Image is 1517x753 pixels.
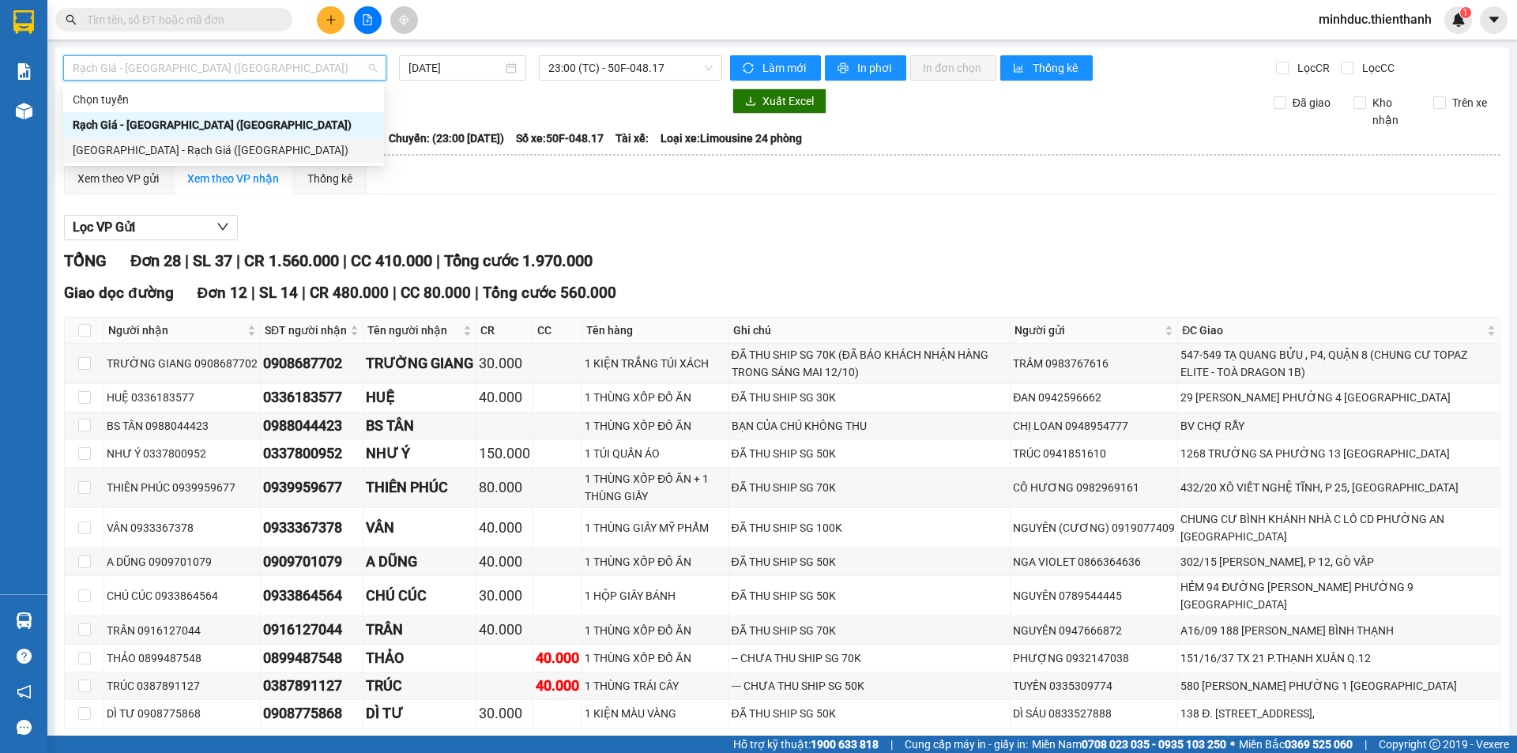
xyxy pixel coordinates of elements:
div: ĐÃ THU SHIP SG 30K [732,389,1008,406]
td: 0916127044 [261,616,363,644]
div: THIÊN PHÚC [366,476,473,499]
div: 0337800952 [263,442,360,465]
div: Xem theo VP nhận [187,170,279,187]
span: Kho nhận [1366,94,1421,129]
span: In phơi [857,59,894,77]
span: Xuất Excel [762,92,814,110]
td: 0939959677 [261,468,363,508]
div: 0939959677 [263,476,360,499]
strong: 1900 633 818 [811,738,879,751]
span: Hỗ trợ kỹ thuật: [733,736,879,753]
span: | [302,284,306,302]
div: TRÚC 0941851610 [1013,445,1175,462]
span: Lọc CR [1291,59,1332,77]
div: 80.000 [479,476,530,499]
span: 23:00 (TC) - 50F-048.17 [548,56,713,80]
td: 0336183577 [261,384,363,412]
button: caret-down [1480,6,1508,34]
div: ĐAN 0942596662 [1013,389,1175,406]
div: 1 THÙNG XỐP ĐỒ ĂN + 1 THÙNG GIẤY [585,470,725,505]
div: 547-549 TẠ QUANG BỬU , P4, QUẬN 8 (CHUNG CƯ TOPAZ ELITE - TOÀ DRAGON 1B) [1180,346,1497,381]
div: 151/16/37 TX 21 P.THẠNH XUÂN Q.12 [1180,649,1497,667]
button: syncLàm mới [730,55,821,81]
div: BV CHỢ RẪY [1180,417,1497,435]
div: 0387891127 [263,675,360,697]
div: --- CHƯA THU SHIP SG 50K [732,677,1008,695]
div: 302/15 [PERSON_NAME], P 12, GÒ VẤP [1180,553,1497,570]
span: Người gửi [1014,322,1161,339]
span: | [251,284,255,302]
div: TRÂN 0916127044 [107,622,258,639]
button: plus [317,6,344,34]
span: printer [838,62,851,75]
span: 1 [1462,7,1468,18]
div: ĐÃ THU SHIP SG 100K [732,519,1008,537]
div: 0933367378 [263,517,360,539]
div: BS TÂN 0988044423 [107,417,258,435]
div: 0908687702 [263,352,360,375]
div: CÔ HƯƠNG 0982969161 [1013,479,1175,496]
span: Loại xe: Limousine 24 phòng [661,130,802,147]
span: ĐC Giao [1182,322,1484,339]
td: 0908687702 [261,344,363,384]
div: 1 HỘP GIẤY BÁNH [585,587,725,604]
td: NHƯ Ý [363,440,476,468]
button: In đơn chọn [910,55,996,81]
button: downloadXuất Excel [732,88,826,114]
div: 30.000 [479,702,530,725]
span: SĐT người nhận [265,322,347,339]
input: Tìm tên, số ĐT hoặc mã đơn [87,11,273,28]
span: message [17,720,32,735]
div: BẠN CỦA CHÚ KHÔNG THU [732,417,1008,435]
span: Chuyến: (23:00 [DATE]) [389,130,504,147]
div: 1268 TRƯỜNG SA PHƯỜNG 13 [GEOGRAPHIC_DATA] [1180,445,1497,462]
td: 0933864564 [261,576,363,616]
div: NGUYÊN 0947666872 [1013,622,1175,639]
div: 138 Đ. [STREET_ADDRESS], [1180,705,1497,722]
div: ĐÃ THU SHIP SG 50K [732,705,1008,722]
span: Lọc VP Gửi [73,217,135,237]
div: 30.000 [479,585,530,607]
div: ĐÃ THU SHIP SG 50K [732,445,1008,462]
div: 1 THÙNG XỐP ĐỒ ĂN [585,622,725,639]
div: HẺM 94 ĐƯỜNG [PERSON_NAME] PHƯỜNG 9 [GEOGRAPHIC_DATA] [1180,578,1497,613]
span: Tổng cước 1.970.000 [444,251,593,270]
div: 1 KIỆN TRẮNG TÚI XÁCH [585,355,725,372]
div: Chọn tuyến [63,87,384,112]
span: file-add [362,14,373,25]
span: caret-down [1487,13,1501,27]
div: ĐÃ THU SHIP SG 70K [732,622,1008,639]
span: Cung cấp máy in - giấy in: [905,736,1028,753]
td: 0387891127 [261,672,363,700]
span: plus [326,14,337,25]
td: 0933367378 [261,508,363,548]
div: 580 [PERSON_NAME] PHƯỜNG 1 [GEOGRAPHIC_DATA] [1180,677,1497,695]
th: CR [476,318,533,344]
td: A DŨNG [363,548,476,576]
div: 1 THÙNG XỐP ĐỒ ĂN [585,553,725,570]
div: 1 THÙNG XỐP ĐỒ ĂN [585,389,725,406]
td: BS TÂN [363,412,476,440]
span: Số xe: 50F-048.17 [516,130,604,147]
div: CHỊ LOAN 0948954777 [1013,417,1175,435]
div: CHÚ CÚC [366,585,473,607]
div: 150.000 [479,442,530,465]
sup: 1 [1460,7,1471,18]
td: 0337800952 [261,440,363,468]
div: 0908775868 [263,702,360,725]
td: TRÂN [363,616,476,644]
div: 40.000 [479,551,530,573]
div: 30.000 [479,352,530,375]
img: warehouse-icon [16,612,32,629]
th: Tên hàng [582,318,728,344]
input: 11/10/2025 [408,59,503,77]
div: 1 THÙNG XỐP ĐỒ ĂN [585,649,725,667]
th: Ghi chú [729,318,1011,344]
div: 40.000 [536,647,579,669]
button: printerIn phơi [825,55,906,81]
div: Thống kê [307,170,352,187]
div: VÂN 0933367378 [107,519,258,537]
div: THẢO 0899487548 [107,649,258,667]
td: 0909701079 [261,548,363,576]
div: 40.000 [479,386,530,409]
